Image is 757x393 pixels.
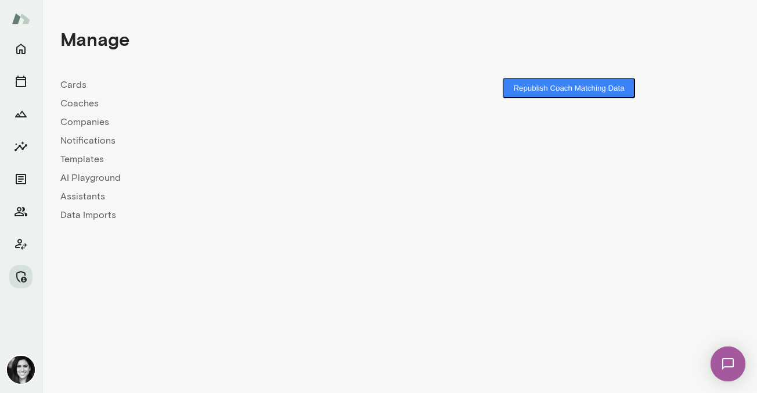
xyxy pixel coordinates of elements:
[60,152,399,166] a: Templates
[9,37,33,60] button: Home
[60,115,399,129] a: Companies
[60,171,399,185] a: AI Playground
[12,8,30,30] img: Mento
[60,134,399,148] a: Notifications
[60,28,129,50] h4: Manage
[60,78,399,92] a: Cards
[503,78,635,98] button: Republish Coach Matching Data
[7,356,35,384] img: Jamie Albers
[60,97,399,110] a: Coaches
[9,102,33,126] button: Growth Plan
[9,200,33,223] button: Members
[9,70,33,93] button: Sessions
[9,167,33,191] button: Documents
[60,190,399,203] a: Assistants
[9,265,33,288] button: Manage
[9,135,33,158] button: Insights
[9,233,33,256] button: Client app
[60,208,399,222] a: Data Imports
